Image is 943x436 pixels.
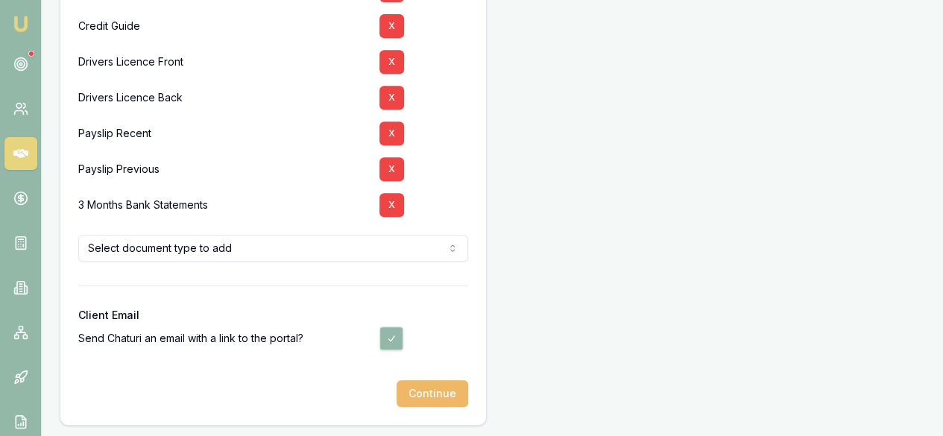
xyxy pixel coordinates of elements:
[379,157,404,181] button: X
[78,80,368,116] div: Drivers Licence Back
[78,331,303,346] label: Send Chaturi an email with a link to the portal?
[78,187,368,223] div: 3 Months Bank Statements
[12,15,30,33] img: emu-icon-u.png
[379,14,404,38] button: X
[78,310,468,320] div: Client Email
[78,8,368,44] div: Credit Guide
[78,116,368,151] div: Payslip Recent
[379,121,404,145] button: X
[379,50,404,74] button: X
[397,380,468,407] button: Continue
[78,151,368,187] div: Payslip Previous
[379,193,404,217] button: X
[379,86,404,110] button: X
[78,44,368,80] div: Drivers Licence Front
